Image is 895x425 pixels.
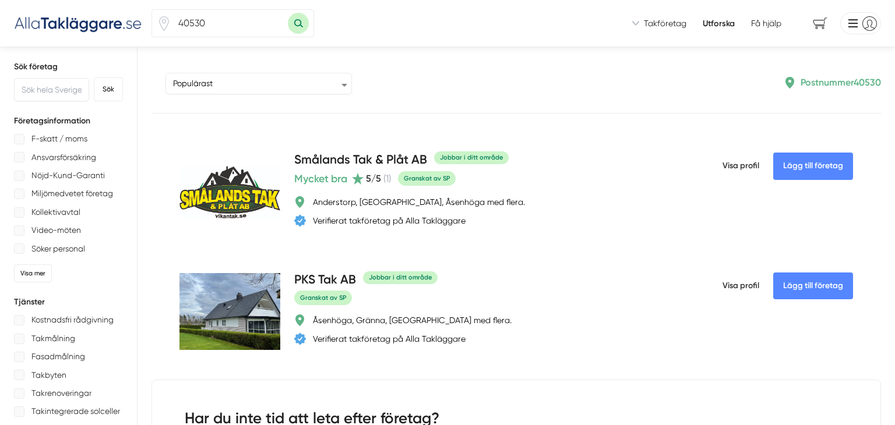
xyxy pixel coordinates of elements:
span: Få hjälp [751,17,781,29]
: Lägg till företag [773,272,853,299]
div: Jobbar i ditt område [363,271,438,284]
h5: Företagsinformation [14,115,123,127]
span: Klicka för att använda din position. [157,16,171,31]
span: Mycket bra [294,171,347,187]
button: Sök [94,77,123,101]
p: Ansvarsförsäkring [31,150,96,165]
span: Granskat av SP [294,291,352,305]
p: Video-möten [31,223,81,238]
p: Nöjd-Kund-Garanti [31,168,105,183]
h5: Tjänster [14,296,123,308]
img: Smålands Tak & Plåt AB [179,166,280,218]
p: Postnummer 40530 [801,75,881,90]
p: F-skatt / moms [31,132,87,146]
span: Visa profil [723,271,759,301]
div: Jobbar i ditt område [434,151,509,164]
p: Takrenoveringar [31,386,91,401]
h4: Smålands Tak & Plåt AB [294,151,427,170]
a: Utforska [703,17,735,29]
svg: Pin / Karta [157,16,171,31]
span: ( 1 ) [383,173,391,184]
p: Takintegrerade solceller [31,404,120,419]
span: Granskat av SP [398,171,456,186]
h5: Sök företag [14,61,123,73]
img: PKS Tak AB [179,273,280,350]
h4: PKS Tak AB [294,271,356,290]
img: Alla Takläggare [14,13,142,33]
p: Miljömedvetet företag [31,186,113,201]
p: Kostnadsfri rådgivning [31,313,114,327]
span: navigation-cart [805,13,836,34]
p: Fasadmålning [31,349,85,364]
p: Kollektivavtal [31,205,80,219]
input: Skriv ditt postnummer [171,10,288,37]
p: Takbyten [31,368,66,382]
span: Visa profil [723,151,759,181]
: Lägg till företag [773,153,853,179]
input: Sök hela Sveriges företag här... [14,78,89,101]
div: Visa mer [14,264,52,282]
div: Verifierat takföretag på Alla Takläggare [313,215,466,226]
p: Takmålning [31,331,75,346]
span: 5 /5 [366,173,381,184]
div: Åsenhöga, Gränna, [GEOGRAPHIC_DATA] med flera. [313,314,512,326]
div: Verifierat takföretag på Alla Takläggare [313,333,466,345]
p: Söker personal [31,242,85,256]
button: Sök med postnummer [288,13,309,34]
div: Anderstorp, [GEOGRAPHIC_DATA], Åsenhöga med flera. [313,196,525,208]
span: Takföretag [644,17,686,29]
